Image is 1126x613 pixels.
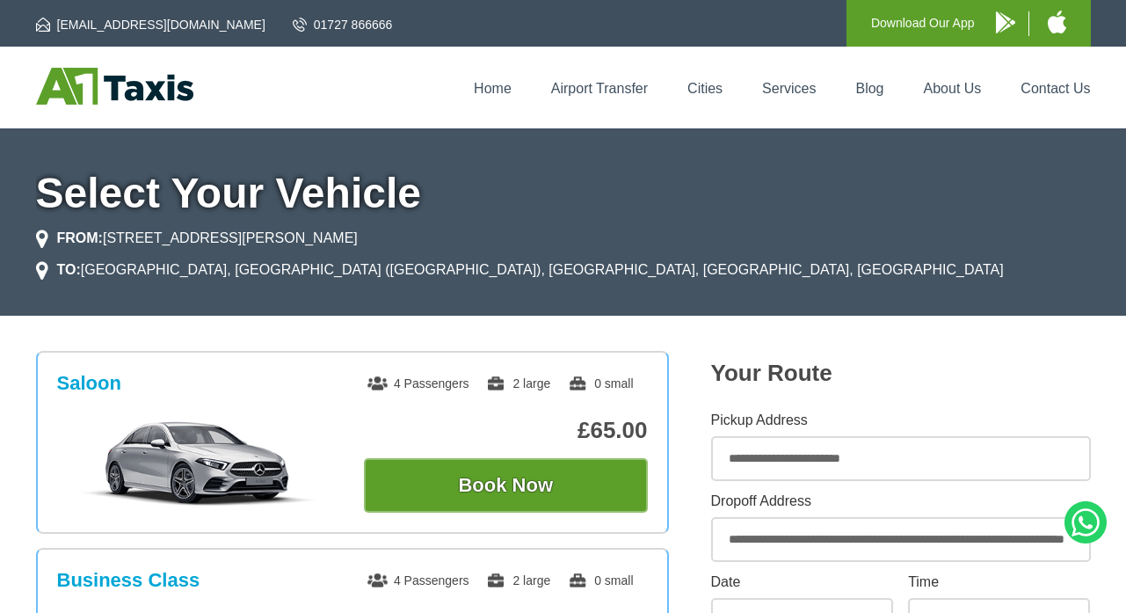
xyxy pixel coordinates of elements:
span: 2 large [486,376,550,390]
a: Airport Transfer [551,81,648,96]
a: Contact Us [1021,81,1090,96]
span: 0 small [568,376,633,390]
img: A1 Taxis St Albans LTD [36,68,193,105]
h3: Business Class [57,569,200,592]
p: £65.00 [364,417,648,444]
img: A1 Taxis iPhone App [1048,11,1066,33]
img: Saloon [66,420,331,507]
img: A1 Taxis Android App [996,11,1015,33]
button: Book Now [364,458,648,513]
a: Cities [687,81,723,96]
strong: FROM: [57,230,103,245]
a: Home [474,81,512,96]
a: Services [762,81,816,96]
a: [EMAIL_ADDRESS][DOMAIN_NAME] [36,16,265,33]
h2: Your Route [711,360,1091,387]
label: Pickup Address [711,413,1091,427]
span: 2 large [486,573,550,587]
span: 4 Passengers [367,573,469,587]
label: Date [711,575,893,589]
p: Download Our App [871,12,975,34]
strong: TO: [57,262,81,277]
h1: Select Your Vehicle [36,172,1091,215]
a: 01727 866666 [293,16,393,33]
li: [STREET_ADDRESS][PERSON_NAME] [36,228,358,249]
span: 4 Passengers [367,376,469,390]
label: Dropoff Address [711,494,1091,508]
label: Time [908,575,1090,589]
span: 0 small [568,573,633,587]
a: About Us [924,81,982,96]
a: Blog [855,81,883,96]
li: [GEOGRAPHIC_DATA], [GEOGRAPHIC_DATA] ([GEOGRAPHIC_DATA]), [GEOGRAPHIC_DATA], [GEOGRAPHIC_DATA], [... [36,259,1004,281]
h3: Saloon [57,372,121,395]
